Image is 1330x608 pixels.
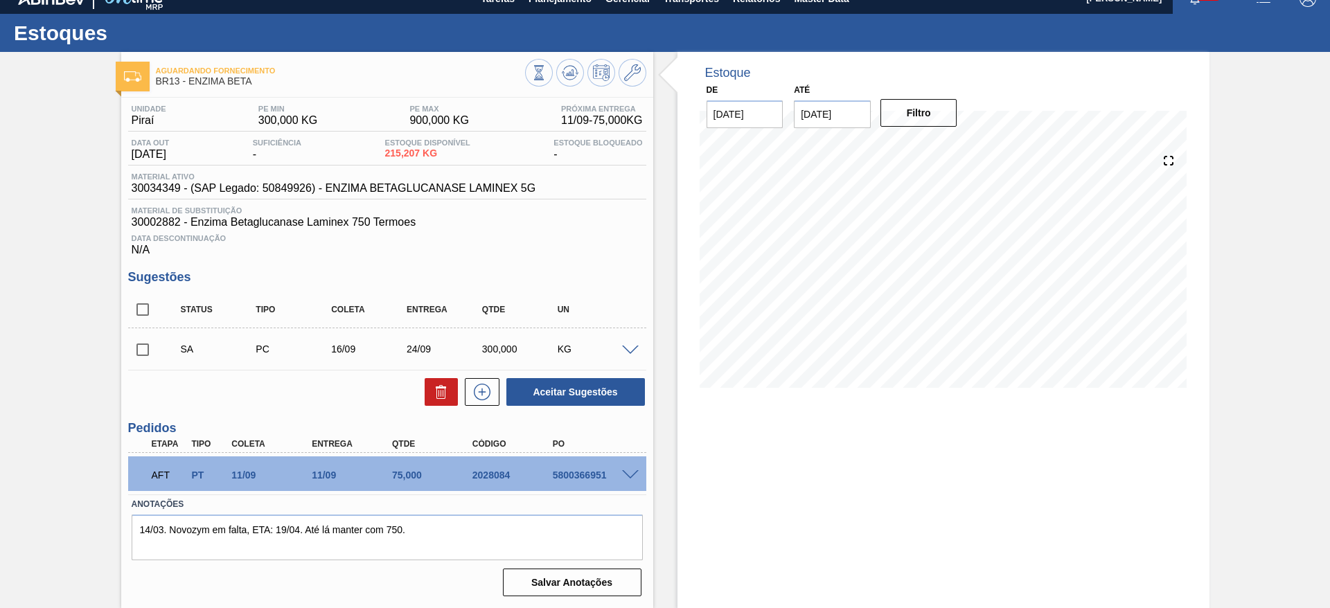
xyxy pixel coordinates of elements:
[409,105,468,113] span: PE MAX
[148,439,190,449] div: Etapa
[409,114,468,127] span: 900,000 KG
[132,216,643,229] span: 30002882 - Enzima Betaglucanase Laminex 750 Termoes
[403,305,487,314] div: Entrega
[556,59,584,87] button: Atualizar Gráfico
[252,305,336,314] div: Tipo
[549,470,639,481] div: 5800366951
[553,138,642,147] span: Estoque Bloqueado
[389,470,479,481] div: 75,000
[132,148,170,161] span: [DATE]
[705,66,751,80] div: Estoque
[188,439,229,449] div: Tipo
[561,114,642,127] span: 11/09 - 75,000 KG
[794,100,871,128] input: dd/mm/yyyy
[132,114,166,127] span: Piraí
[794,85,810,95] label: Até
[707,100,783,128] input: dd/mm/yyyy
[389,439,479,449] div: Qtde
[880,99,957,127] button: Filtro
[385,148,470,159] span: 215,207 KG
[258,105,317,113] span: PE MIN
[252,343,336,355] div: Pedido de Compra
[403,343,487,355] div: 24/09/2025
[177,305,261,314] div: Status
[156,76,525,87] span: BR13 - ENZIMA BETA
[188,470,229,481] div: Pedido de Transferência
[132,182,536,195] span: 30034349 - (SAP Legado: 50849926) - ENZIMA BETAGLUCANASE LAMINEX 5G
[128,421,646,436] h3: Pedidos
[469,470,559,481] div: 2028084
[525,59,553,87] button: Visão Geral dos Estoques
[258,114,317,127] span: 300,000 KG
[418,378,458,406] div: Excluir Sugestões
[132,138,170,147] span: Data out
[554,343,638,355] div: KG
[132,494,643,515] label: Anotações
[479,305,562,314] div: Qtde
[619,59,646,87] button: Ir ao Master Data / Geral
[156,66,525,75] span: Aguardando Fornecimento
[499,377,646,407] div: Aceitar Sugestões
[308,470,398,481] div: 11/09/2025
[561,105,642,113] span: Próxima Entrega
[506,378,645,406] button: Aceitar Sugestões
[479,343,562,355] div: 300,000
[148,460,190,490] div: Aguardando Fornecimento
[132,234,643,242] span: Data Descontinuação
[328,305,411,314] div: Coleta
[132,172,536,181] span: Material ativo
[132,515,643,560] textarea: 14/03. Novozym em falta, ETA: 19/04. Até lá manter com 750.
[469,439,559,449] div: Código
[554,305,638,314] div: UN
[14,25,260,41] h1: Estoques
[587,59,615,87] button: Programar Estoque
[177,343,261,355] div: Sugestão Alterada
[128,270,646,285] h3: Sugestões
[328,343,411,355] div: 16/09/2025
[128,229,646,256] div: N/A
[385,138,470,147] span: Estoque Disponível
[228,470,318,481] div: 11/09/2025
[503,569,641,596] button: Salvar Anotações
[124,71,141,82] img: Ícone
[152,470,186,481] p: AFT
[249,138,305,161] div: -
[228,439,318,449] div: Coleta
[308,439,398,449] div: Entrega
[132,206,643,215] span: Material de Substituição
[549,439,639,449] div: PO
[458,378,499,406] div: Nova sugestão
[132,105,166,113] span: Unidade
[253,138,301,147] span: Suficiência
[550,138,646,161] div: -
[707,85,718,95] label: De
